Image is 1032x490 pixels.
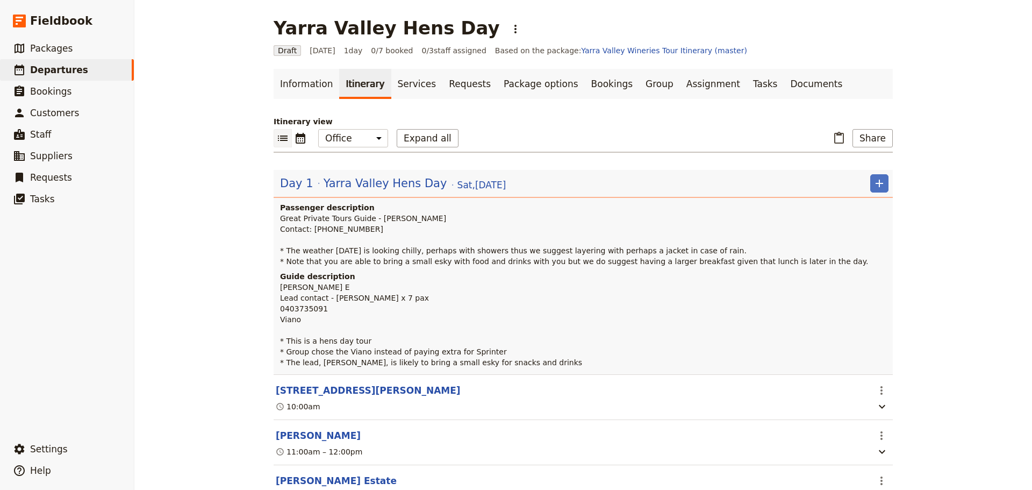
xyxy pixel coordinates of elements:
[747,69,784,99] a: Tasks
[872,472,891,490] button: Actions
[276,446,362,457] div: 11:00am – 12:00pm
[274,69,339,99] a: Information
[276,429,361,442] button: Edit this itinerary item
[30,108,79,118] span: Customers
[30,13,92,29] span: Fieldbook
[371,45,413,56] span: 0/7 booked
[292,129,310,147] button: Calendar view
[274,45,301,56] span: Draft
[274,116,893,127] p: Itinerary view
[421,45,486,56] span: 0 / 3 staff assigned
[852,129,893,147] button: Share
[280,175,313,191] span: Day 1
[30,43,73,54] span: Packages
[30,194,55,204] span: Tasks
[506,20,525,38] button: Actions
[280,175,506,191] button: Edit day information
[784,69,849,99] a: Documents
[30,86,71,97] span: Bookings
[280,202,888,213] h4: Passenger description
[872,427,891,445] button: Actions
[497,69,584,99] a: Package options
[276,384,461,397] button: Edit this itinerary item
[639,69,680,99] a: Group
[30,65,88,75] span: Departures
[495,45,747,56] span: Based on the package:
[581,46,747,55] a: Yarra Valley Wineries Tour Itinerary (master)
[397,129,458,147] button: Expand all
[344,45,363,56] span: 1 day
[324,175,447,191] span: Yarra Valley Hens Day
[310,45,335,56] span: [DATE]
[442,69,497,99] a: Requests
[830,129,848,147] button: Paste itinerary item
[274,17,500,39] h1: Yarra Valley Hens Day
[30,444,68,455] span: Settings
[274,129,292,147] button: List view
[30,129,52,140] span: Staff
[30,465,51,476] span: Help
[457,179,506,191] span: Sat , [DATE]
[280,271,888,282] h4: Guide description
[585,69,639,99] a: Bookings
[680,69,747,99] a: Assignment
[280,213,888,267] p: Great Private Tours Guide - [PERSON_NAME] Contact: [PHONE_NUMBER] * The weather [DATE] is looking...
[30,151,73,161] span: Suppliers
[30,172,72,183] span: Requests
[872,381,891,400] button: Actions
[276,401,320,412] div: 10:00am
[870,174,888,193] button: Add
[391,69,443,99] a: Services
[280,282,888,368] p: [PERSON_NAME] E Lead contact - [PERSON_NAME] x 7 pax 0403735091 Viano * This is a hens day tour *...
[276,474,397,487] button: Edit this itinerary item
[339,69,391,99] a: Itinerary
